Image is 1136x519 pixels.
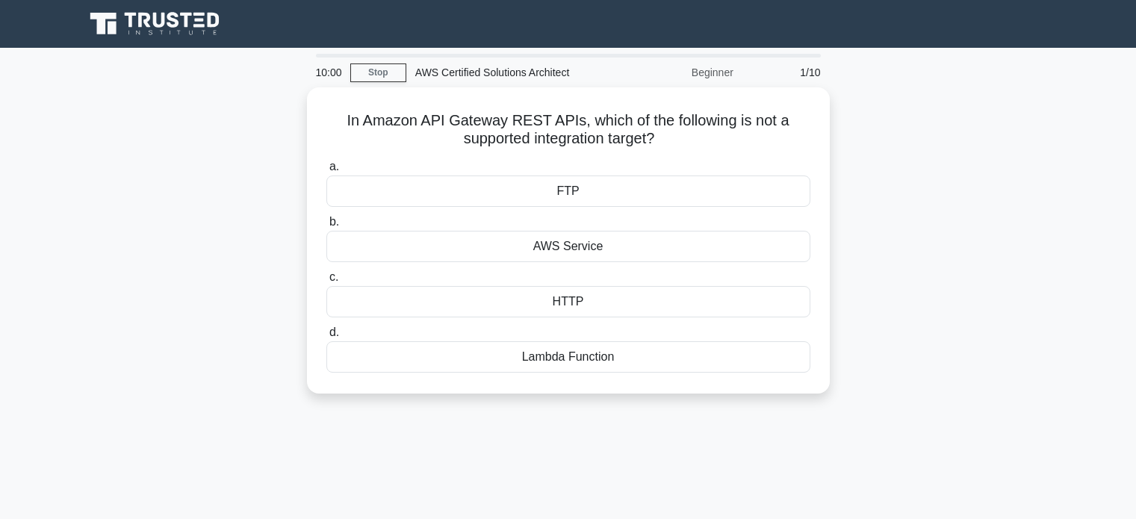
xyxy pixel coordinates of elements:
[329,270,338,283] span: c.
[326,286,810,317] div: HTTP
[612,58,742,87] div: Beginner
[326,175,810,207] div: FTP
[307,58,350,87] div: 10:00
[406,58,612,87] div: AWS Certified Solutions Architect
[326,231,810,262] div: AWS Service
[329,160,339,173] span: a.
[329,326,339,338] span: d.
[742,58,830,87] div: 1/10
[329,215,339,228] span: b.
[326,341,810,373] div: Lambda Function
[350,63,406,82] a: Stop
[325,111,812,149] h5: In Amazon API Gateway REST APIs, which of the following is not a supported integration target?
